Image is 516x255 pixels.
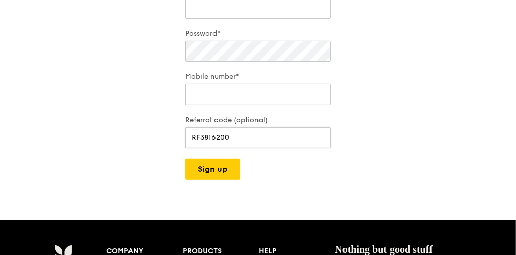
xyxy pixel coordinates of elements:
[335,244,433,255] span: Nothing but good stuff
[185,115,331,125] label: Referral code (optional)
[185,29,331,39] label: Password*
[185,159,240,180] button: Sign up
[185,72,331,82] label: Mobile number*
